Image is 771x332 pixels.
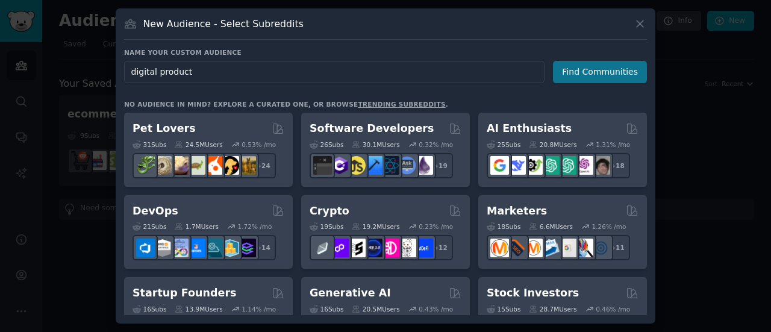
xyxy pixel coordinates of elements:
img: reactnative [381,156,399,175]
img: 0xPolygon [330,239,349,257]
div: 0.32 % /mo [419,140,453,149]
img: PetAdvice [220,156,239,175]
img: defiblockchain [381,239,399,257]
img: DeepSeek [507,156,526,175]
div: 30.1M Users [352,140,399,149]
h3: New Audience - Select Subreddits [143,17,304,30]
div: 28.7M Users [529,305,576,313]
img: PlatformEngineers [237,239,256,257]
div: + 24 [251,153,276,178]
img: defi_ [414,239,433,257]
img: AItoolsCatalog [524,156,543,175]
div: 21 Sub s [133,222,166,231]
img: AWS_Certified_Experts [153,239,172,257]
img: web3 [364,239,382,257]
div: 1.26 % /mo [592,222,626,231]
img: elixir [414,156,433,175]
div: + 14 [251,235,276,260]
h2: Pet Lovers [133,121,196,136]
img: learnjavascript [347,156,366,175]
img: software [313,156,332,175]
div: 31 Sub s [133,140,166,149]
img: herpetology [136,156,155,175]
img: ethstaker [347,239,366,257]
div: 24.5M Users [175,140,222,149]
div: 0.46 % /mo [596,305,630,313]
h2: DevOps [133,204,178,219]
img: ethfinance [313,239,332,257]
img: aws_cdk [220,239,239,257]
div: 16 Sub s [310,305,343,313]
div: 15 Sub s [487,305,520,313]
img: googleads [558,239,576,257]
img: Emailmarketing [541,239,560,257]
div: 18 Sub s [487,222,520,231]
h2: Stock Investors [487,286,579,301]
div: 20.5M Users [352,305,399,313]
img: GoogleGeminiAI [490,156,509,175]
div: + 18 [605,153,630,178]
h2: Software Developers [310,121,434,136]
img: MarketingResearch [575,239,593,257]
img: content_marketing [490,239,509,257]
div: + 11 [605,235,630,260]
h2: Generative AI [310,286,391,301]
img: azuredevops [136,239,155,257]
img: chatgpt_promptDesign [541,156,560,175]
img: DevOpsLinks [187,239,205,257]
input: Pick a short name, like "Digital Marketers" or "Movie-Goers" [124,61,545,83]
img: cockatiel [204,156,222,175]
img: bigseo [507,239,526,257]
h2: AI Enthusiasts [487,121,572,136]
div: No audience in mind? Explore a curated one, or browse . [124,100,448,108]
img: CryptoNews [398,239,416,257]
div: 1.31 % /mo [596,140,630,149]
img: turtle [187,156,205,175]
div: 6.6M Users [529,222,573,231]
img: ballpython [153,156,172,175]
div: 16 Sub s [133,305,166,313]
div: 13.9M Users [175,305,222,313]
img: leopardgeckos [170,156,189,175]
div: 26 Sub s [310,140,343,149]
div: 19 Sub s [310,222,343,231]
h2: Crypto [310,204,349,219]
div: + 19 [428,153,453,178]
img: csharp [330,156,349,175]
img: AskComputerScience [398,156,416,175]
img: OnlineMarketing [592,239,610,257]
img: iOSProgramming [364,156,382,175]
div: 1.14 % /mo [242,305,276,313]
h2: Startup Founders [133,286,236,301]
div: 1.72 % /mo [238,222,272,231]
img: OpenAIDev [575,156,593,175]
div: 20.8M Users [529,140,576,149]
h2: Marketers [487,204,547,219]
img: Docker_DevOps [170,239,189,257]
div: 19.2M Users [352,222,399,231]
a: trending subreddits [358,101,445,108]
div: 0.53 % /mo [242,140,276,149]
h3: Name your custom audience [124,48,647,57]
img: AskMarketing [524,239,543,257]
img: dogbreed [237,156,256,175]
img: ArtificalIntelligence [592,156,610,175]
div: 0.43 % /mo [419,305,453,313]
div: + 12 [428,235,453,260]
div: 1.7M Users [175,222,219,231]
img: platformengineering [204,239,222,257]
button: Find Communities [553,61,647,83]
div: 25 Sub s [487,140,520,149]
img: chatgpt_prompts_ [558,156,576,175]
div: 0.23 % /mo [419,222,453,231]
